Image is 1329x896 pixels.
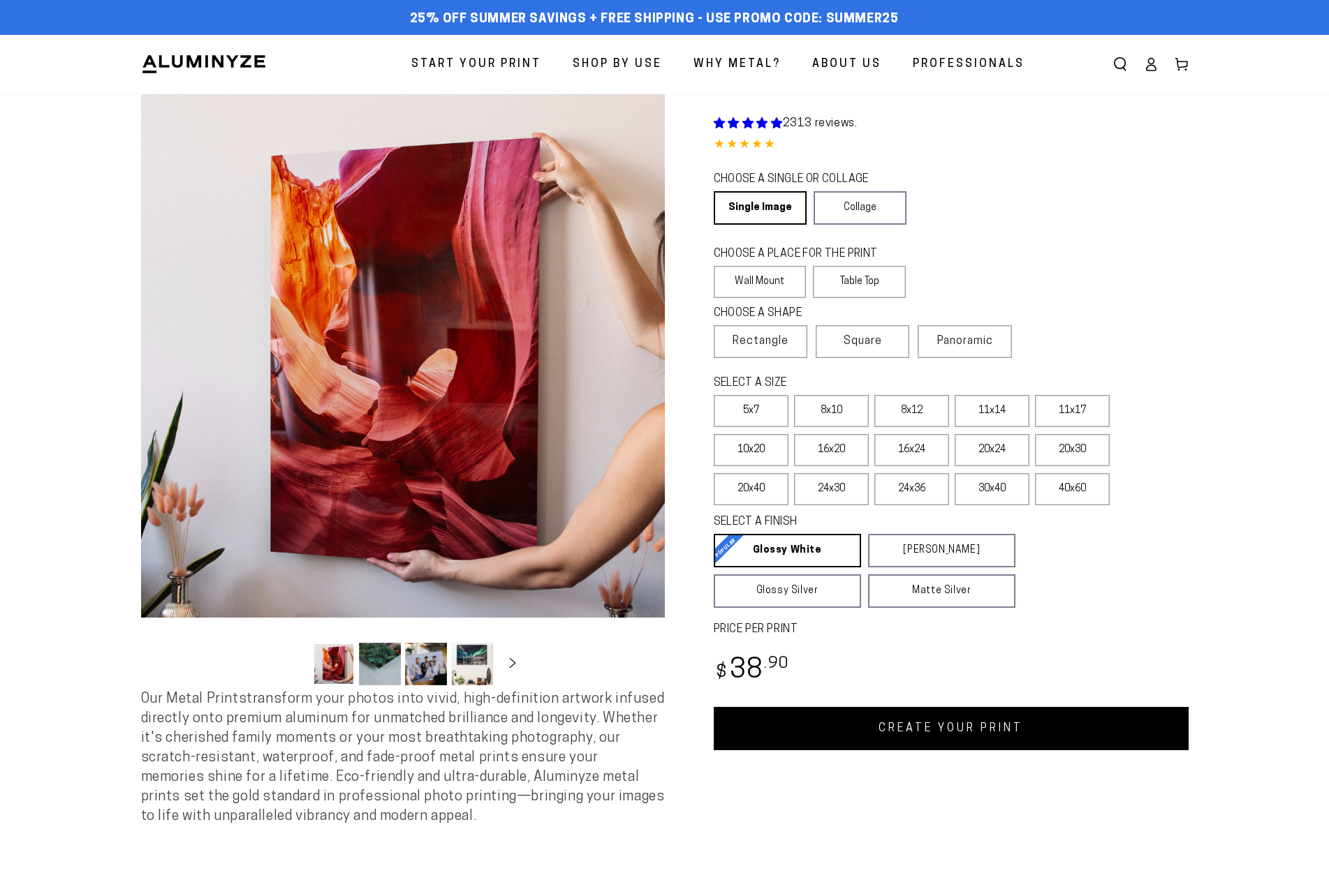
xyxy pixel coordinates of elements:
button: Slide right [497,648,528,679]
legend: SELECT A SIZE [714,375,993,391]
a: CREATE YOUR PRINT [714,707,1189,750]
span: Rectangle [733,333,788,350]
label: 40x60 [1035,473,1110,505]
a: Start Your Print [401,46,552,83]
a: Shop By Use [562,46,673,83]
a: Collage [814,191,906,225]
button: Slide left [278,648,309,679]
a: Professionals [902,46,1035,83]
label: 20x40 [714,473,788,505]
label: 8x12 [874,395,949,427]
bdi: 38 [714,657,790,685]
label: 20x30 [1035,434,1110,466]
span: $ [716,664,728,682]
label: 10x20 [714,434,788,466]
label: 8x10 [794,395,869,427]
media-gallery: Gallery Viewer [141,94,665,689]
legend: CHOOSE A PLACE FOR THE PRINT [714,246,893,262]
div: 4.85 out of 5.0 stars [714,135,1189,156]
span: Why Metal? [693,54,781,75]
a: About Us [802,46,892,83]
button: Load image 2 in gallery view [359,643,401,685]
a: Matte Silver [868,574,1015,608]
a: Glossy Silver [714,574,861,608]
span: About Us [812,54,881,75]
legend: CHOOSE A SHAPE [714,306,895,322]
span: 25% off Summer Savings + Free Shipping - Use Promo Code: SUMMER25 [410,12,899,27]
a: Glossy White [714,534,861,567]
label: Table Top [813,266,906,298]
label: 5x7 [714,395,788,427]
a: [PERSON_NAME] [868,534,1015,567]
img: Aluminyze [141,54,267,75]
span: Panoramic [937,336,993,347]
label: 30x40 [955,473,1029,505]
summary: Search our site [1105,49,1136,80]
button: Load image 4 in gallery view [451,643,493,685]
label: 24x36 [874,473,949,505]
label: 16x24 [874,434,949,466]
label: 24x30 [794,473,869,505]
button: Load image 1 in gallery view [313,643,355,685]
label: 20x24 [955,434,1029,466]
a: Single Image [714,191,807,225]
legend: SELECT A FINISH [714,514,982,530]
a: Why Metal? [683,46,791,83]
legend: CHOOSE A SINGLE OR COLLAGE [714,172,894,188]
label: 11x14 [955,395,1029,427]
label: 16x20 [794,434,869,466]
label: PRICE PER PRINT [714,622,1189,638]
label: Wall Mount [714,266,807,298]
span: Professionals [913,54,1025,75]
span: Start Your Print [411,54,541,75]
button: Load image 3 in gallery view [405,643,447,685]
span: Shop By Use [573,54,662,75]
label: 11x17 [1035,395,1110,427]
span: Our Metal Prints transform your photos into vivid, high-definition artwork infused directly onto ... [141,692,665,823]
sup: .90 [764,656,789,672]
span: Square [844,333,882,350]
